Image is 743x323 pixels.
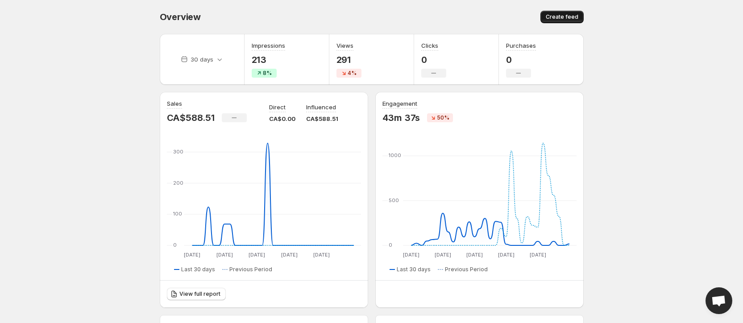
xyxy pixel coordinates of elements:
[281,252,297,258] text: [DATE]
[336,54,361,65] p: 291
[269,103,286,112] p: Direct
[546,13,578,21] span: Create feed
[540,11,584,23] button: Create feed
[167,288,226,300] a: View full report
[529,252,546,258] text: [DATE]
[306,103,336,112] p: Influenced
[382,112,420,123] p: 43m 37s
[167,99,182,108] h3: Sales
[389,152,401,158] text: 1000
[181,266,215,273] span: Last 30 days
[403,252,419,258] text: [DATE]
[184,252,200,258] text: [DATE]
[421,41,438,50] h3: Clicks
[216,252,232,258] text: [DATE]
[437,114,449,121] span: 50%
[348,70,357,77] span: 4%
[421,54,446,65] p: 0
[389,197,399,203] text: 500
[179,290,220,298] span: View full report
[382,99,417,108] h3: Engagement
[263,70,272,77] span: 8%
[466,252,482,258] text: [DATE]
[173,149,183,155] text: 300
[269,114,295,123] p: CA$0.00
[252,41,285,50] h3: Impressions
[167,112,215,123] p: CA$588.51
[173,242,177,248] text: 0
[434,252,451,258] text: [DATE]
[160,12,201,22] span: Overview
[173,211,182,217] text: 100
[313,252,330,258] text: [DATE]
[249,252,265,258] text: [DATE]
[445,266,488,273] span: Previous Period
[252,54,285,65] p: 213
[506,41,536,50] h3: Purchases
[706,287,732,314] a: Open chat
[229,266,272,273] span: Previous Period
[506,54,536,65] p: 0
[173,180,183,186] text: 200
[336,41,353,50] h3: Views
[498,252,514,258] text: [DATE]
[397,266,431,273] span: Last 30 days
[191,55,213,64] p: 30 days
[306,114,338,123] p: CA$588.51
[389,242,392,248] text: 0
